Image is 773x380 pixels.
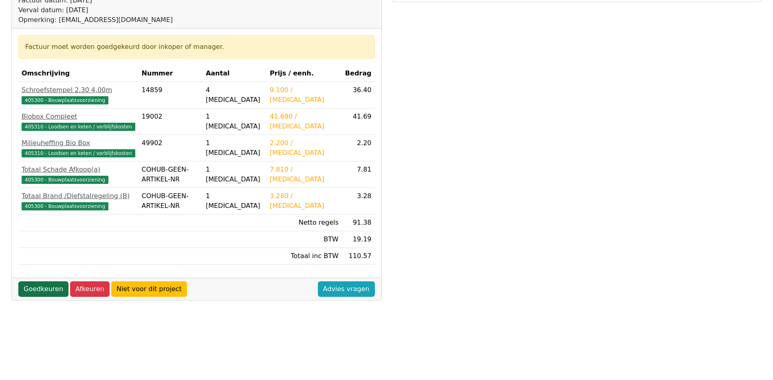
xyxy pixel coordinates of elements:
[270,112,339,131] div: 41.690 / [MEDICAL_DATA]
[18,15,243,25] div: Opmerking: [EMAIL_ADDRESS][DOMAIN_NAME]
[22,149,135,157] span: 405310 - Loodsen en keten / verblijfskosten
[22,85,135,95] div: Schroefstempel 2.30 4,00m
[22,112,135,122] div: Biobox Compleet
[206,165,263,184] div: 1 [MEDICAL_DATA]
[318,281,375,297] a: Advies vragen
[342,135,375,161] td: 2.20
[206,112,263,131] div: 1 [MEDICAL_DATA]
[266,214,342,231] td: Netto regels
[25,42,368,52] div: Factuur moet worden goedgekeurd door inkoper of manager.
[70,281,110,297] a: Afkeuren
[266,65,342,82] th: Prijs / eenh.
[22,165,135,184] a: Totaal Schade Afkoop(a)405300 - Bouwplaatsvoorziening
[139,65,203,82] th: Nummer
[139,108,203,135] td: 19002
[342,188,375,214] td: 3.28
[139,161,203,188] td: COHUB-GEEN-ARTIKEL-NR
[18,5,243,15] div: Verval datum: [DATE]
[342,231,375,248] td: 19.19
[342,248,375,265] td: 110.57
[342,82,375,108] td: 36.40
[22,191,135,211] a: Totaal Brand /Diefstalregeling (B)405300 - Bouwplaatsvoorziening
[139,135,203,161] td: 49902
[22,176,108,184] span: 405300 - Bouwplaatsvoorziening
[270,138,339,158] div: 2.200 / [MEDICAL_DATA]
[270,165,339,184] div: 7.810 / [MEDICAL_DATA]
[22,138,135,148] div: Milieuheffing Bio Box
[22,202,108,210] span: 405300 - Bouwplaatsvoorziening
[342,214,375,231] td: 91.38
[270,85,339,105] div: 9.100 / [MEDICAL_DATA]
[22,96,108,104] span: 405300 - Bouwplaatsvoorziening
[342,108,375,135] td: 41.69
[270,191,339,211] div: 3.280 / [MEDICAL_DATA]
[22,85,135,105] a: Schroefstempel 2.30 4,00m405300 - Bouwplaatsvoorziening
[22,112,135,131] a: Biobox Compleet405310 - Loodsen en keten / verblijfskosten
[139,82,203,108] td: 14859
[266,231,342,248] td: BTW
[111,281,187,297] a: Niet voor dit project
[342,161,375,188] td: 7.81
[206,191,263,211] div: 1 [MEDICAL_DATA]
[206,138,263,158] div: 1 [MEDICAL_DATA]
[22,138,135,158] a: Milieuheffing Bio Box405310 - Loodsen en keten / verblijfskosten
[203,65,266,82] th: Aantal
[22,191,135,201] div: Totaal Brand /Diefstalregeling (B)
[342,65,375,82] th: Bedrag
[206,85,263,105] div: 4 [MEDICAL_DATA]
[22,165,135,175] div: Totaal Schade Afkoop(a)
[266,248,342,265] td: Totaal inc BTW
[18,281,68,297] a: Goedkeuren
[22,123,135,131] span: 405310 - Loodsen en keten / verblijfskosten
[18,65,139,82] th: Omschrijving
[139,188,203,214] td: COHUB-GEEN-ARTIKEL-NR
